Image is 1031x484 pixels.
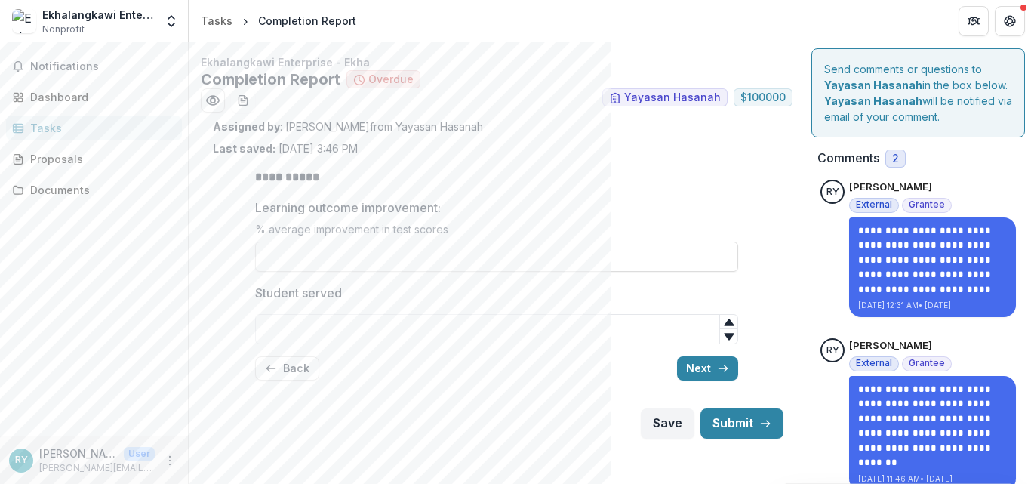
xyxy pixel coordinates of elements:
span: Grantee [909,358,945,368]
button: Notifications [6,54,182,79]
button: download-word-button [231,88,255,113]
div: Rebecca Yau [826,346,839,356]
div: % average improvement in test scores [255,223,738,242]
button: More [161,452,179,470]
button: Open entity switcher [161,6,182,36]
span: Notifications [30,60,176,73]
button: Next [677,356,738,381]
h2: Completion Report [201,70,340,88]
p: [PERSON_NAME] [849,180,932,195]
div: Completion Report [258,13,356,29]
h2: Comments [817,151,879,165]
span: $ 100000 [740,91,786,104]
span: Overdue [368,73,414,86]
p: : [PERSON_NAME] from Yayasan Hasanah [213,119,780,134]
strong: Yayasan Hasanah [824,79,922,91]
div: Rebecca Yau [15,455,28,465]
strong: Assigned by [213,120,280,133]
div: Send comments or questions to in the box below. will be notified via email of your comment. [811,48,1025,137]
span: External [856,199,892,210]
div: Proposals [30,151,170,167]
span: Grantee [909,199,945,210]
span: 2 [892,153,899,165]
img: Ekhalangkawi Enterprise [12,9,36,33]
nav: breadcrumb [195,10,362,32]
p: [DATE] 12:31 AM • [DATE] [858,300,1007,311]
span: External [856,358,892,368]
button: Save [641,408,694,439]
p: [PERSON_NAME] [39,445,118,461]
a: Proposals [6,146,182,171]
p: Student served [255,284,342,302]
button: Preview d1951745-580a-41bf-a0e3-2730b662bd21.pdf [201,88,225,113]
span: Nonprofit [42,23,85,36]
strong: Last saved: [213,142,275,155]
button: Partners [959,6,989,36]
strong: Yayasan Hasanah [824,94,922,107]
p: [PERSON_NAME] [849,338,932,353]
div: Rebecca Yau [826,187,839,197]
p: [PERSON_NAME][EMAIL_ADDRESS][DOMAIN_NAME] [39,461,155,475]
a: Tasks [6,116,182,140]
button: Get Help [995,6,1025,36]
p: [DATE] 3:46 PM [213,140,358,156]
div: Dashboard [30,89,170,105]
p: User [124,447,155,461]
a: Tasks [195,10,239,32]
span: Yayasan Hasanah [624,91,721,104]
div: Tasks [201,13,232,29]
div: Documents [30,182,170,198]
button: Back [255,356,319,381]
button: Submit [700,408,783,439]
div: Ekhalangkawi Enterprise [42,7,155,23]
p: Learning outcome improvement: [255,199,441,217]
p: Ekhalangkawi Enterprise - Ekha [201,54,792,70]
a: Documents [6,177,182,202]
div: Tasks [30,120,170,136]
a: Dashboard [6,85,182,109]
